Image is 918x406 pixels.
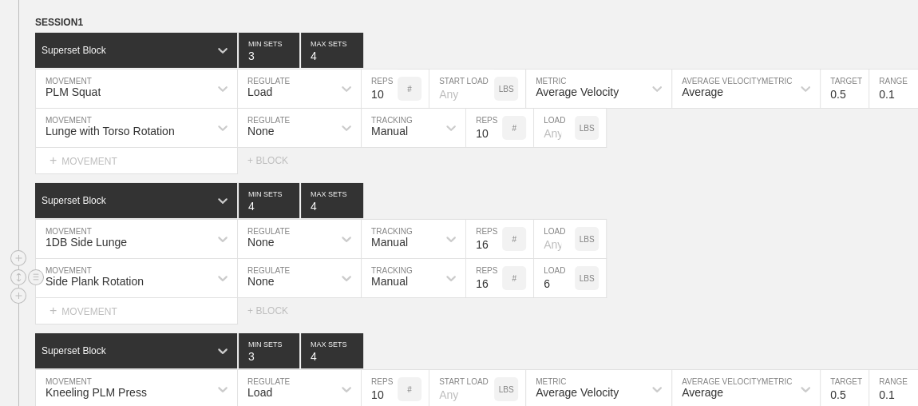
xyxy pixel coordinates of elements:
input: None [301,333,363,368]
div: MOVEMENT [35,148,238,174]
p: # [407,85,412,94]
p: LBS [580,274,595,283]
iframe: Chat Widget [838,329,918,406]
div: Manual [371,236,408,249]
div: Load [247,86,272,98]
div: Manual [371,275,408,288]
div: Superset Block [42,45,106,56]
input: None [301,33,363,68]
div: Superset Block [42,345,106,356]
span: + [49,153,57,167]
p: # [512,124,516,133]
div: MOVEMENT [35,298,238,324]
p: # [407,385,412,394]
p: LBS [499,85,514,94]
div: Lunge with Torso Rotation [46,125,175,137]
div: Manual [371,125,408,137]
p: # [512,235,516,244]
div: None [247,275,274,288]
div: Load [247,386,272,399]
input: Any [429,70,494,108]
p: LBS [580,124,595,133]
p: LBS [499,385,514,394]
span: + [49,304,57,317]
input: Any [534,259,575,297]
div: Superset Block [42,195,106,206]
div: None [247,125,274,137]
input: None [301,183,363,218]
div: 1DB Side Lunge [46,236,127,249]
div: None [247,236,274,249]
div: PLM Squat [46,86,101,98]
div: Side Plank Rotation [46,275,144,288]
div: Average [682,86,723,98]
div: Average Velocity [536,386,619,399]
div: Kneeling PLM Press [46,386,147,399]
p: # [512,274,516,283]
div: + BLOCK [247,305,303,316]
div: + BLOCK [247,155,303,166]
input: Any [534,220,575,258]
span: SESSION 1 [35,17,83,28]
div: Average Velocity [536,86,619,98]
input: Any [534,109,575,147]
p: LBS [580,235,595,244]
div: Average [682,386,723,399]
